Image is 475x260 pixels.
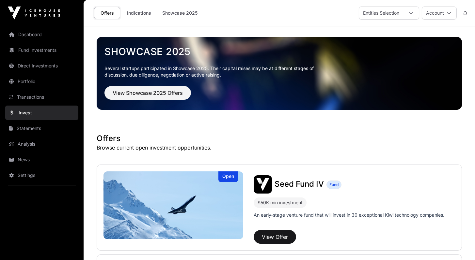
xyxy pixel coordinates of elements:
[422,7,457,20] button: Account
[123,7,155,19] a: Indications
[5,90,78,104] a: Transactions
[104,65,324,78] p: Several startups participated in Showcase 2025. Their capital raises may be at different stages o...
[254,175,272,194] img: Seed Fund IV
[275,180,324,189] a: Seed Fund IV
[5,27,78,42] a: Dashboard
[104,93,191,99] a: View Showcase 2025 Offers
[254,212,444,218] p: An early-stage venture fund that will invest in 30 exceptional Kiwi technology companies.
[104,86,191,100] button: View Showcase 2025 Offers
[442,229,475,260] iframe: Chat Widget
[5,59,78,73] a: Direct Investments
[218,171,238,182] div: Open
[97,133,462,144] h1: Offers
[5,43,78,57] a: Fund Investments
[97,37,462,110] img: Showcase 2025
[104,46,454,57] a: Showcase 2025
[329,182,339,187] span: Fund
[5,121,78,136] a: Statements
[5,106,78,120] a: Invest
[359,7,403,19] div: Entities Selection
[258,199,303,207] div: $50K min investment
[113,89,183,97] span: View Showcase 2025 Offers
[94,7,120,19] a: Offers
[5,137,78,151] a: Analysis
[103,171,243,239] a: Seed Fund IVOpen
[103,171,243,239] img: Seed Fund IV
[254,230,296,244] button: View Offer
[97,144,462,152] p: Browse current open investment opportunities.
[8,7,60,20] img: Icehouse Ventures Logo
[158,7,202,19] a: Showcase 2025
[5,152,78,167] a: News
[5,74,78,89] a: Portfolio
[5,168,78,182] a: Settings
[254,197,307,208] div: $50K min investment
